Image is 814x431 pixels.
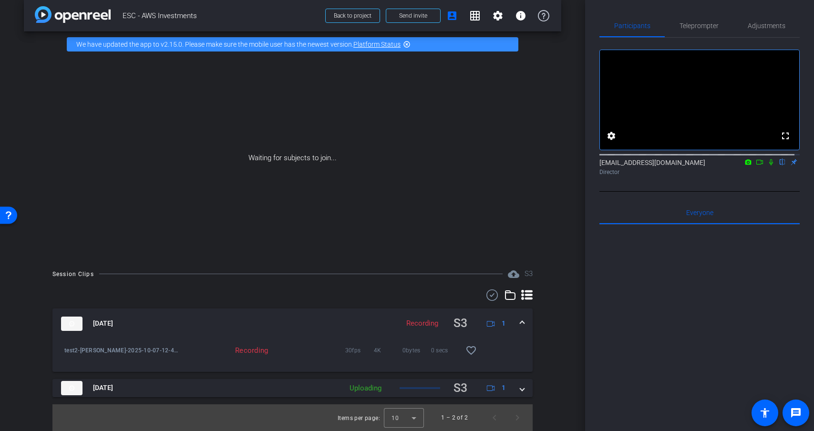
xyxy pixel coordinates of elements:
[338,413,380,423] div: Items per page:
[686,209,713,216] span: Everyone
[52,379,533,398] mat-expansion-panel-header: thumb-nail[DATE]UploadingS31
[325,9,380,23] button: Back to project
[469,10,481,21] mat-icon: grid_on
[680,22,719,29] span: Teleprompter
[748,22,785,29] span: Adjustments
[334,12,371,19] span: Back to project
[446,10,458,21] mat-icon: account_box
[64,346,181,355] span: test2-[PERSON_NAME]-2025-10-07-12-41-58-520-0
[374,346,402,355] span: 4K
[441,413,468,422] div: 1 – 2 of 2
[402,318,443,329] div: Recording
[453,314,467,333] div: S3
[431,346,460,355] span: 0 secs
[24,57,561,259] div: Waiting for subjects to join...
[599,168,800,176] div: Director
[52,339,533,372] div: thumb-nail[DATE]RecordingS31
[508,268,519,280] span: Destinations for your clips
[508,268,519,280] mat-icon: cloud_upload
[777,157,788,166] mat-icon: flip
[52,269,94,279] div: Session Clips
[614,22,650,29] span: Participants
[453,379,467,398] div: S3
[599,158,800,176] div: [EMAIL_ADDRESS][DOMAIN_NAME]
[606,130,617,142] mat-icon: settings
[93,383,113,393] span: [DATE]
[386,9,441,23] button: Send invite
[402,346,431,355] span: 0bytes
[61,381,82,395] img: thumb-nail
[345,383,386,394] div: Uploading
[502,318,505,328] span: 1
[759,407,771,419] mat-icon: accessibility
[525,268,533,279] div: Session clips
[465,345,477,356] mat-icon: favorite_border
[492,10,504,21] mat-icon: settings
[525,268,533,279] h2: S3
[399,12,427,20] span: Send invite
[515,10,526,21] mat-icon: info
[181,346,273,355] div: Recording
[353,41,401,48] a: Platform Status
[502,383,505,393] span: 1
[780,130,791,142] mat-icon: fullscreen
[35,6,111,23] img: app-logo
[123,6,319,25] span: ESC - AWS Investments
[506,406,529,429] button: Next page
[345,346,374,355] span: 30fps
[93,318,113,328] span: [DATE]
[52,308,533,339] mat-expansion-panel-header: thumb-nail[DATE]RecordingS31
[790,407,802,419] mat-icon: message
[483,406,506,429] button: Previous page
[403,41,411,48] mat-icon: highlight_off
[61,317,82,331] img: thumb-nail
[67,37,518,51] div: We have updated the app to v2.15.0. Please make sure the mobile user has the newest version.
